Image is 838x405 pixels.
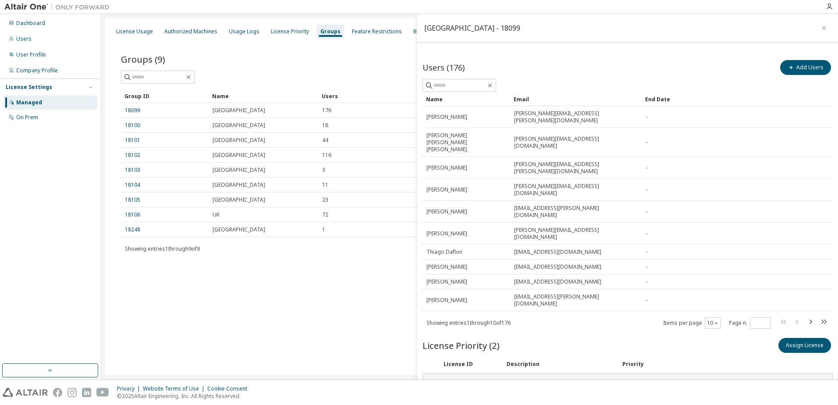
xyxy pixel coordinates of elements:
span: [GEOGRAPHIC_DATA] [213,152,265,159]
span: Showing entries 1 through 9 of 9 [125,245,200,252]
span: [EMAIL_ADDRESS][PERSON_NAME][DOMAIN_NAME] [514,205,638,219]
div: Dashboard [16,20,45,27]
img: Altair One [4,3,114,11]
span: Items per page [663,317,721,329]
div: License Usage [116,28,153,35]
span: 116 [322,152,331,159]
a: 18101 [125,137,140,144]
span: [PERSON_NAME] [426,278,467,285]
span: 3 [322,167,325,174]
span: Showing entries 1 through 10 of 176 [426,319,511,327]
span: [PERSON_NAME][EMAIL_ADDRESS][DOMAIN_NAME] [514,227,638,241]
span: [GEOGRAPHIC_DATA] [213,196,265,203]
div: End Date [645,92,804,106]
div: Name [212,89,315,103]
div: User Profile [16,51,46,58]
span: - [646,230,647,237]
div: Groups [320,28,341,35]
span: - [646,249,647,256]
div: On Prem [16,114,38,121]
span: [EMAIL_ADDRESS][DOMAIN_NAME] [514,263,601,270]
div: Users [322,89,793,103]
span: 23 [322,196,328,203]
div: Email [514,92,638,106]
span: 18 [322,122,328,129]
button: 10 [707,320,719,327]
div: License Priority [271,28,309,35]
div: Usage Logs [229,28,259,35]
span: License Priority (2) [423,339,500,352]
img: linkedin.svg [82,388,91,397]
span: [GEOGRAPHIC_DATA] [213,122,265,129]
span: [PERSON_NAME] [426,208,467,215]
a: 18106 [125,211,140,218]
div: Description [507,361,612,368]
span: - [646,114,647,121]
span: [GEOGRAPHIC_DATA] [213,137,265,144]
span: - [646,208,647,215]
span: 72 [322,211,328,218]
span: - [646,297,647,304]
span: - [646,263,647,270]
span: [PERSON_NAME] [426,263,467,270]
span: [EMAIL_ADDRESS][DOMAIN_NAME] [514,249,601,256]
div: License ID [444,361,496,368]
div: Authorized Machines [164,28,217,35]
div: Managed [16,99,42,106]
img: altair_logo.svg [3,388,48,397]
img: facebook.svg [53,388,62,397]
div: Group ID [124,89,205,103]
div: [GEOGRAPHIC_DATA] - 18099 [424,25,520,32]
button: Assign License [778,338,831,353]
span: [PERSON_NAME][EMAIL_ADDRESS][PERSON_NAME][DOMAIN_NAME] [514,110,638,124]
span: [EMAIL_ADDRESS][PERSON_NAME][DOMAIN_NAME] [514,293,638,307]
span: [GEOGRAPHIC_DATA] [213,226,265,233]
span: 176 [322,107,331,114]
span: Groups (9) [121,53,165,65]
div: Privacy [117,385,143,392]
span: [PERSON_NAME][EMAIL_ADDRESS][DOMAIN_NAME] [514,135,638,149]
a: 18102 [125,152,140,159]
span: [PERSON_NAME] [PERSON_NAME] [PERSON_NAME] [426,132,506,153]
span: - [646,278,647,285]
span: [GEOGRAPHIC_DATA] [213,107,265,114]
span: [PERSON_NAME] [426,164,467,171]
span: UK [213,211,220,218]
a: 18248 [125,226,140,233]
a: 18103 [125,167,140,174]
button: Add Users [780,60,831,75]
span: [PERSON_NAME] [426,114,467,121]
a: 18100 [125,122,140,129]
span: Users (176) [423,62,465,73]
div: Website Terms of Use [143,385,207,392]
div: Borrow Settings [413,28,454,35]
div: Cookie Consent [207,385,252,392]
span: [PERSON_NAME] [426,230,467,237]
span: 44 [322,137,328,144]
span: [PERSON_NAME] [426,297,467,304]
p: © 2025 Altair Engineering, Inc. All Rights Reserved. [117,392,252,400]
span: [GEOGRAPHIC_DATA] [213,167,265,174]
img: instagram.svg [67,388,77,397]
a: 18099 [125,107,140,114]
div: License Settings [6,84,52,91]
div: Users [16,36,32,43]
span: - [646,186,647,193]
div: Priority [622,361,644,368]
span: [PERSON_NAME][EMAIL_ADDRESS][PERSON_NAME][DOMAIN_NAME] [514,161,638,175]
div: Name [426,92,507,106]
span: - [646,139,647,146]
span: - [646,164,647,171]
span: [GEOGRAPHIC_DATA] [213,181,265,188]
span: 1 [322,226,325,233]
a: 18104 [125,181,140,188]
span: [EMAIL_ADDRESS][DOMAIN_NAME] [514,278,601,285]
div: Feature Restrictions [352,28,402,35]
span: [PERSON_NAME] [426,186,467,193]
a: 18105 [125,196,140,203]
span: Thiago Daflon [426,249,462,256]
div: Company Profile [16,67,58,74]
span: 11 [322,181,328,188]
img: youtube.svg [96,388,109,397]
span: Page n. [729,317,771,329]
